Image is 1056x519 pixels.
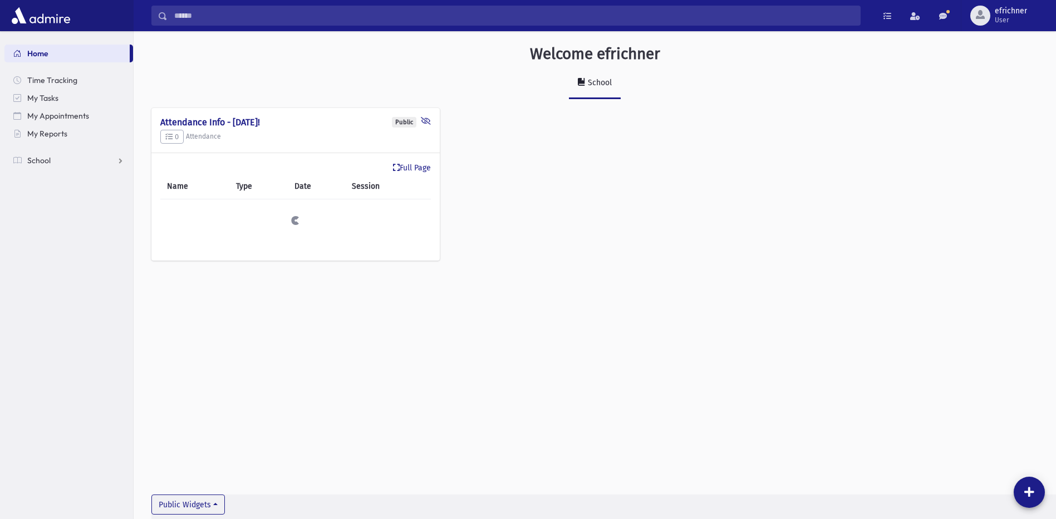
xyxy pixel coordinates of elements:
span: Time Tracking [27,75,77,85]
span: efrichner [995,7,1027,16]
a: School [569,68,621,99]
a: School [4,151,133,169]
span: Home [27,48,48,58]
span: My Reports [27,129,67,139]
a: My Appointments [4,107,133,125]
img: AdmirePro [9,4,73,27]
th: Session [345,174,430,199]
input: Search [168,6,860,26]
button: Public Widgets [151,494,225,515]
span: My Tasks [27,93,58,103]
th: Name [160,174,229,199]
h4: Attendance Info - [DATE]! [160,117,431,128]
span: 0 [165,133,179,141]
span: User [995,16,1027,25]
a: Full Page [393,162,431,174]
h5: Attendance [160,130,431,144]
a: My Reports [4,125,133,143]
div: School [586,78,612,87]
th: Date [288,174,346,199]
span: My Appointments [27,111,89,121]
span: School [27,155,51,165]
a: My Tasks [4,89,133,107]
h3: Welcome efrichner [530,45,660,63]
a: Time Tracking [4,71,133,89]
button: 0 [160,130,184,144]
a: Home [4,45,130,62]
div: Public [392,117,416,128]
th: Type [229,174,288,199]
